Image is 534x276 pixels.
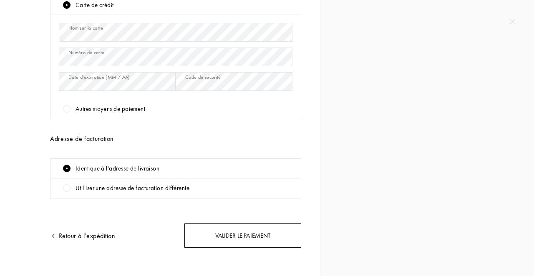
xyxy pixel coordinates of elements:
[185,73,221,81] div: Code de sécurité
[76,164,159,173] div: Identique à l'adresse de livraison
[50,134,301,144] div: Adresse de facturation
[76,0,114,10] div: Carte de crédit
[68,73,130,81] div: Date d'expiration (MM / AA)
[68,24,103,32] div: Nom sur la carte
[76,104,145,114] div: Autres moyens de paiement
[509,19,515,25] img: quit_onboard.svg
[50,231,115,241] div: Retour à l'expédition
[76,183,189,193] div: Utililser une adresse de facturation différente
[68,49,104,56] div: Numéro de carte
[184,223,301,248] div: Valider le paiement
[50,233,57,239] img: arrow.png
